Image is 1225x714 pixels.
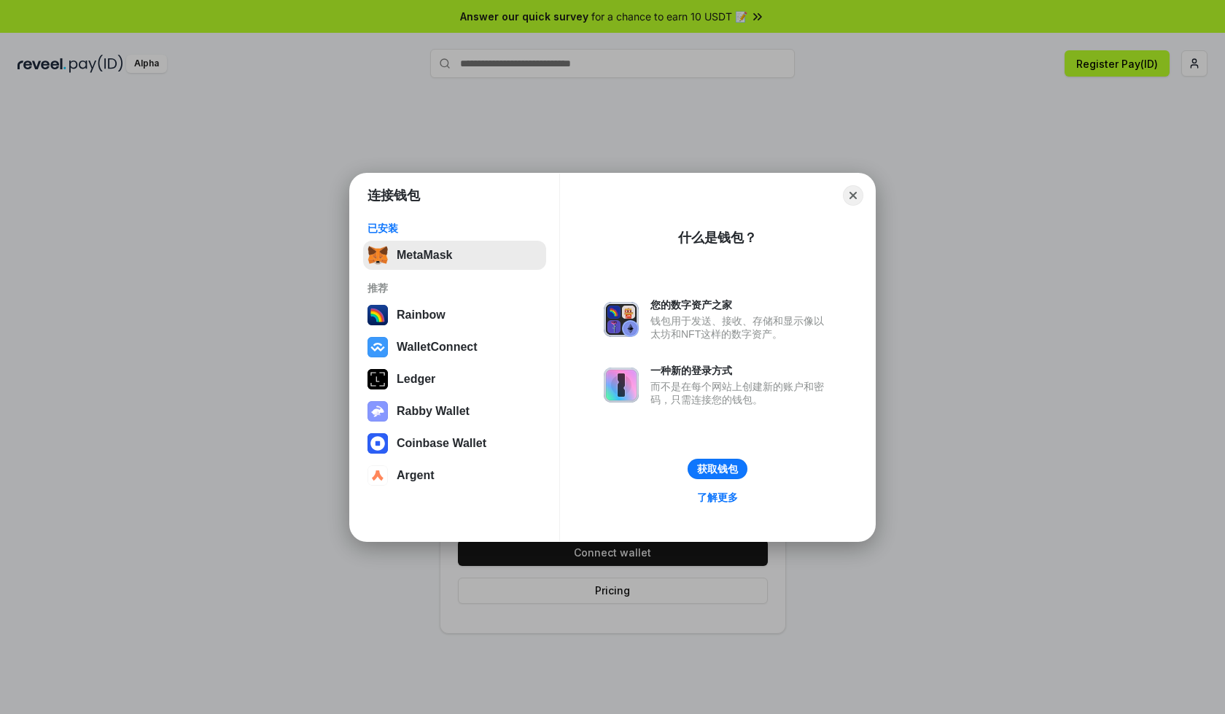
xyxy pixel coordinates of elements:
[650,364,831,377] div: 一种新的登录方式
[363,397,546,426] button: Rabby Wallet
[367,337,388,357] img: svg+xml,%3Csvg%20width%3D%2228%22%20height%3D%2228%22%20viewBox%3D%220%200%2028%2028%22%20fill%3D...
[697,462,738,476] div: 获取钱包
[604,302,639,337] img: svg+xml,%3Csvg%20xmlns%3D%22http%3A%2F%2Fwww.w3.org%2F2000%2Fsvg%22%20fill%3D%22none%22%20viewBox...
[367,222,542,235] div: 已安装
[688,488,747,507] a: 了解更多
[650,298,831,311] div: 您的数字资产之家
[367,401,388,422] img: svg+xml,%3Csvg%20xmlns%3D%22http%3A%2F%2Fwww.w3.org%2F2000%2Fsvg%22%20fill%3D%22none%22%20viewBox...
[688,459,747,479] button: 获取钱包
[363,429,546,458] button: Coinbase Wallet
[697,491,738,504] div: 了解更多
[397,405,470,418] div: Rabby Wallet
[367,305,388,325] img: svg+xml,%3Csvg%20width%3D%22120%22%20height%3D%22120%22%20viewBox%3D%220%200%20120%20120%22%20fil...
[397,469,435,482] div: Argent
[363,365,546,394] button: Ledger
[367,245,388,265] img: svg+xml,%3Csvg%20fill%3D%22none%22%20height%3D%2233%22%20viewBox%3D%220%200%2035%2033%22%20width%...
[367,282,542,295] div: 推荐
[363,300,546,330] button: Rainbow
[363,461,546,490] button: Argent
[650,380,831,406] div: 而不是在每个网站上创建新的账户和密码，只需连接您的钱包。
[678,229,757,247] div: 什么是钱包？
[604,368,639,403] img: svg+xml,%3Csvg%20xmlns%3D%22http%3A%2F%2Fwww.w3.org%2F2000%2Fsvg%22%20fill%3D%22none%22%20viewBox...
[363,241,546,270] button: MetaMask
[397,309,446,322] div: Rainbow
[367,369,388,389] img: svg+xml,%3Csvg%20xmlns%3D%22http%3A%2F%2Fwww.w3.org%2F2000%2Fsvg%22%20width%3D%2228%22%20height%3...
[397,373,435,386] div: Ledger
[397,249,452,262] div: MetaMask
[367,433,388,454] img: svg+xml,%3Csvg%20width%3D%2228%22%20height%3D%2228%22%20viewBox%3D%220%200%2028%2028%22%20fill%3D...
[367,465,388,486] img: svg+xml,%3Csvg%20width%3D%2228%22%20height%3D%2228%22%20viewBox%3D%220%200%2028%2028%22%20fill%3D...
[397,437,486,450] div: Coinbase Wallet
[397,341,478,354] div: WalletConnect
[363,333,546,362] button: WalletConnect
[367,187,420,204] h1: 连接钱包
[843,185,863,206] button: Close
[650,314,831,341] div: 钱包用于发送、接收、存储和显示像以太坊和NFT这样的数字资产。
